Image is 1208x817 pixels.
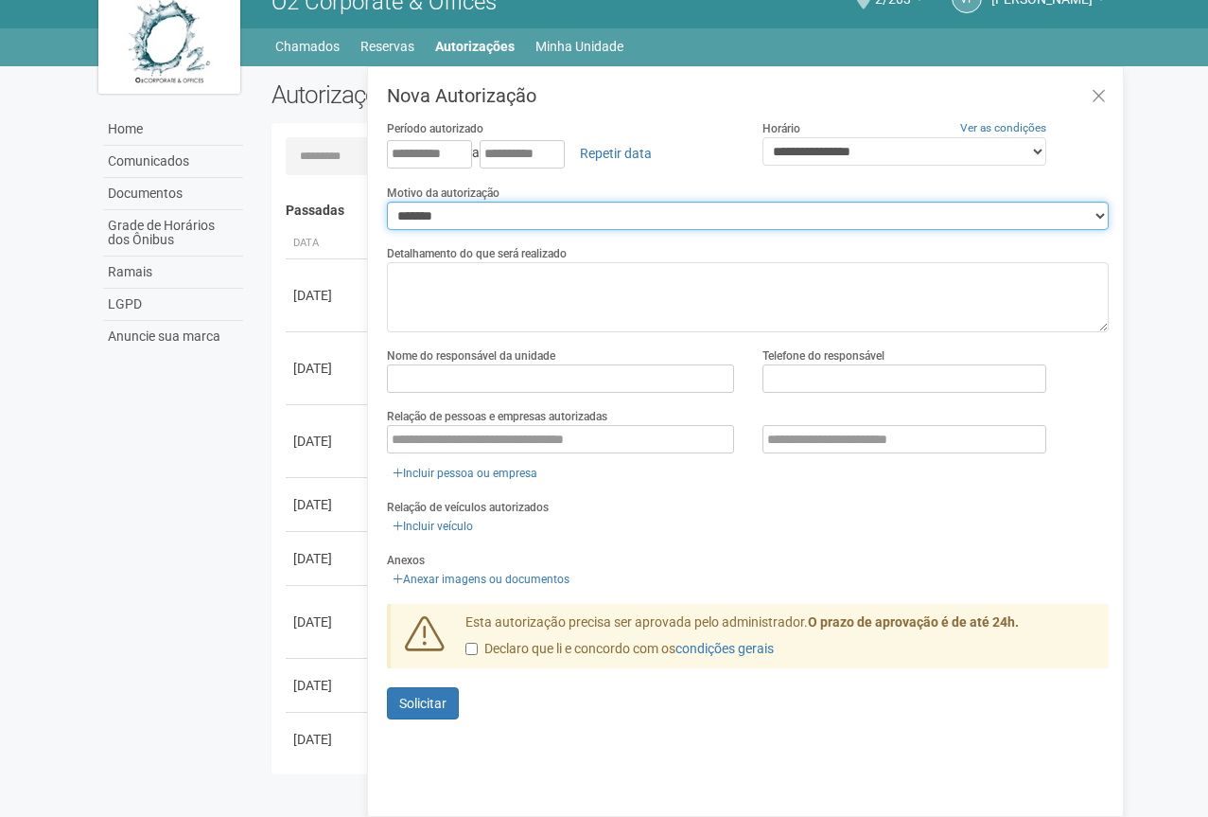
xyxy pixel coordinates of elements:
div: [DATE] [293,286,363,305]
a: Comunicados [103,146,243,178]
a: Repetir data [568,137,664,169]
div: [DATE] [293,676,363,695]
a: Ramais [103,257,243,289]
a: condições gerais [675,641,774,656]
a: Reservas [360,33,414,60]
div: [DATE] [293,495,363,514]
a: Home [103,114,243,146]
div: [DATE] [293,432,363,451]
label: Motivo da autorização [387,185,499,202]
a: Minha Unidade [535,33,623,60]
label: Período autorizado [387,120,483,137]
label: Telefone do responsável [762,347,884,364]
label: Relação de pessoas e empresas autorizadas [387,408,607,425]
div: Esta autorização precisa ser aprovada pelo administrador. [451,613,1110,668]
a: Anuncie sua marca [103,321,243,352]
a: Ver as condições [960,121,1046,134]
span: Solicitar [399,696,446,711]
a: Anexar imagens ou documentos [387,569,575,590]
label: Detalhamento do que será realizado [387,245,567,262]
a: Incluir pessoa ou empresa [387,463,543,484]
label: Relação de veículos autorizados [387,499,549,516]
a: Incluir veículo [387,516,479,537]
div: [DATE] [293,613,363,631]
strong: O prazo de aprovação é de até 24h. [808,614,1019,630]
a: LGPD [103,289,243,321]
a: Autorizações [435,33,515,60]
label: Horário [762,120,800,137]
th: Data [286,228,371,259]
a: Grade de Horários dos Ônibus [103,210,243,257]
div: a [387,137,734,169]
input: Declaro que li e concordo com oscondições gerais [465,643,478,655]
a: Chamados [275,33,340,60]
h2: Autorizações [271,80,676,109]
button: Solicitar [387,687,459,719]
div: [DATE] [293,730,363,749]
label: Declaro que li e concordo com os [465,640,774,659]
h4: Passadas [286,204,1096,218]
div: [DATE] [293,549,363,568]
h3: Nova Autorização [387,86,1109,105]
div: [DATE] [293,359,363,378]
label: Anexos [387,552,425,569]
a: Documentos [103,178,243,210]
label: Nome do responsável da unidade [387,347,555,364]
